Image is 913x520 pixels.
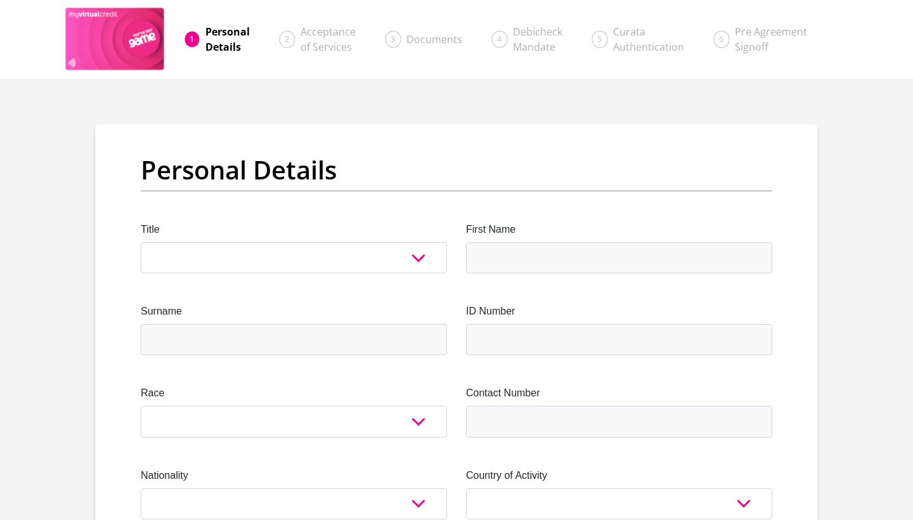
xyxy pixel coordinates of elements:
span: Debicheck Mandate [513,25,562,54]
label: ID Number [466,304,772,319]
a: DebicheckMandate [503,19,573,60]
span: Pre Agreement Signoff [735,25,807,54]
label: Title [141,222,447,237]
input: Surname [141,324,447,355]
label: First Name [466,222,772,237]
input: Contact Number [466,406,772,437]
label: Nationality [141,468,447,483]
h2: Personal Details [141,155,772,185]
span: Personal Details [205,25,250,54]
span: Curata Authentication [613,25,684,54]
label: Country of Activity [466,468,772,483]
a: Pre AgreementSignoff [725,19,817,60]
label: Surname [141,304,447,319]
span: Acceptance of Services [301,25,356,54]
label: Contact Number [466,386,772,401]
input: First Name [466,242,772,273]
label: Race [141,386,447,401]
a: Documents [396,27,472,52]
a: CurataAuthentication [603,19,694,60]
a: Acceptanceof Services [290,19,366,60]
img: game logo [65,8,165,71]
a: PersonalDetails [195,19,260,60]
input: ID Number [466,324,772,355]
span: Documents [406,32,462,46]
